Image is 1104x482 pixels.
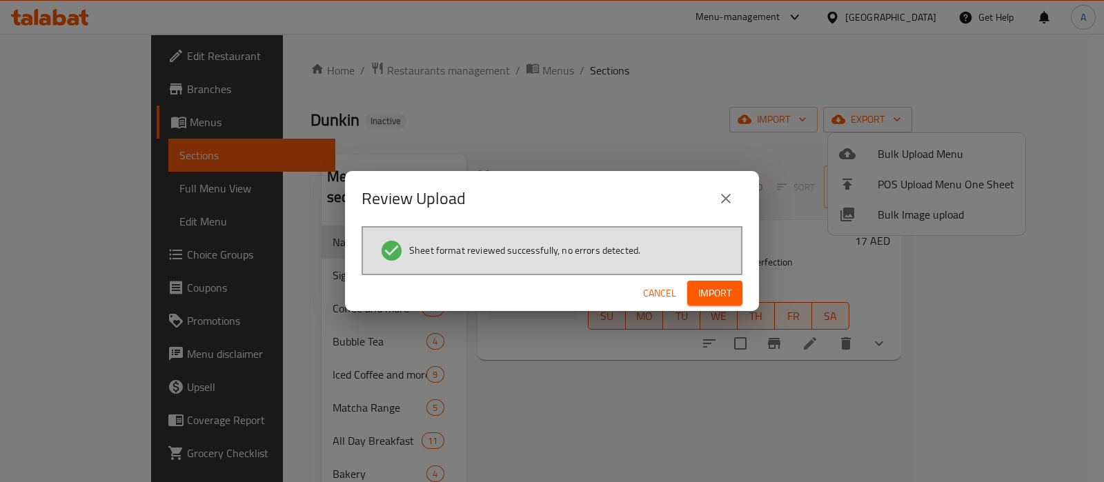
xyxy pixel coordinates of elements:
span: Import [698,285,731,302]
span: Cancel [643,285,676,302]
span: Sheet format reviewed successfully, no errors detected. [409,243,640,257]
button: close [709,182,742,215]
button: Import [687,281,742,306]
button: Cancel [638,281,682,306]
h2: Review Upload [362,188,466,210]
